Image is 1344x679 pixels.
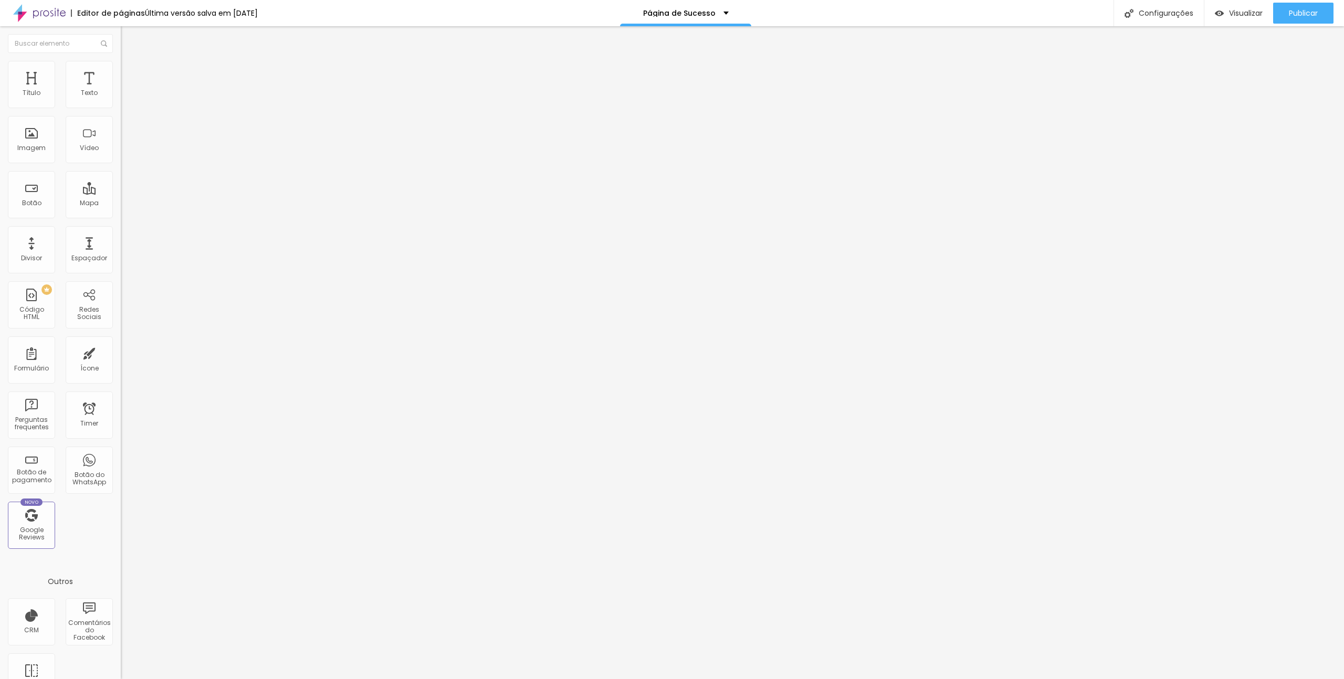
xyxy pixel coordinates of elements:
div: Redes Sociais [68,306,110,321]
div: Google Reviews [10,526,52,542]
div: Vídeo [80,144,99,152]
div: Texto [81,89,98,97]
div: Botão do WhatsApp [68,471,110,486]
div: Mapa [80,199,99,207]
div: Divisor [21,254,42,262]
div: Timer [80,420,98,427]
span: Visualizar [1229,9,1263,17]
div: Editor de páginas [71,9,145,17]
button: Publicar [1273,3,1333,24]
div: Título [23,89,40,97]
input: Buscar elemento [8,34,113,53]
div: Código HTML [10,306,52,321]
div: Botão de pagamento [10,469,52,484]
div: Botão [22,199,41,207]
div: Formulário [14,365,49,372]
div: Novo [20,498,43,506]
img: Icone [101,40,107,47]
div: Ícone [80,365,99,372]
div: CRM [24,627,39,634]
span: Publicar [1289,9,1318,17]
img: view-1.svg [1215,9,1224,18]
div: Perguntas frequentes [10,416,52,431]
img: Icone [1125,9,1133,18]
div: Última versão salva em [DATE] [145,9,258,17]
button: Visualizar [1204,3,1273,24]
iframe: Editor [121,26,1344,679]
p: Página de Sucesso [643,9,716,17]
div: Comentários do Facebook [68,619,110,642]
div: Espaçador [71,254,107,262]
div: Imagem [17,144,46,152]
